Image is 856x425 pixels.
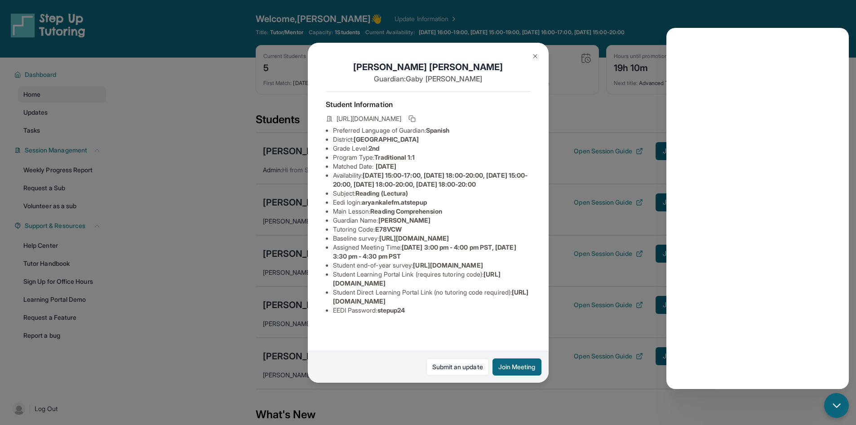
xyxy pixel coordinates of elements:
li: Main Lesson : [333,207,531,216]
span: [GEOGRAPHIC_DATA] [354,135,419,143]
a: Submit an update [426,358,489,376]
span: [URL][DOMAIN_NAME] [413,261,483,269]
li: District: [333,135,531,144]
h1: [PERSON_NAME] [PERSON_NAME] [326,61,531,73]
p: Guardian: Gaby [PERSON_NAME] [326,73,531,84]
img: Close Icon [532,53,539,60]
li: Subject : [333,189,531,198]
li: EEDI Password : [333,306,531,315]
li: Grade Level: [333,144,531,153]
li: Assigned Meeting Time : [333,243,531,261]
span: E78VCW [375,225,402,233]
iframe: Chatbot [666,28,849,389]
li: Student Learning Portal Link (requires tutoring code) : [333,270,531,288]
span: [DATE] 3:00 pm - 4:00 pm PST, [DATE] 3:30 pm - 4:30 pm PST [333,243,516,260]
span: [DATE] 15:00-17:00, [DATE] 18:00-20:00, [DATE] 15:00-20:00, [DATE] 18:00-20:00, [DATE] 18:00-20:00 [333,171,528,188]
span: 2nd [368,144,379,152]
span: [PERSON_NAME] [378,216,431,224]
span: aryankalefm.atstepup [362,198,426,206]
span: Reading (Lectura) [355,189,408,197]
li: Tutoring Code : [333,225,531,234]
li: Availability: [333,171,531,189]
li: Eedi login : [333,198,531,207]
li: Matched Date: [333,162,531,171]
h4: Student Information [326,99,531,110]
li: Program Type: [333,153,531,162]
span: [DATE] [376,162,396,170]
span: Traditional 1:1 [374,153,415,161]
li: Guardian Name : [333,216,531,225]
span: Spanish [426,126,450,134]
li: Student end-of-year survey : [333,261,531,270]
li: Baseline survey : [333,234,531,243]
button: Join Meeting [492,358,541,376]
span: [URL][DOMAIN_NAME] [379,234,449,242]
span: [URL][DOMAIN_NAME] [337,114,401,123]
button: Copy link [407,113,417,124]
li: Student Direct Learning Portal Link (no tutoring code required) : [333,288,531,306]
button: chat-button [824,393,849,418]
li: Preferred Language of Guardian: [333,126,531,135]
span: Reading Comprehension [370,207,442,215]
span: stepup24 [377,306,405,314]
